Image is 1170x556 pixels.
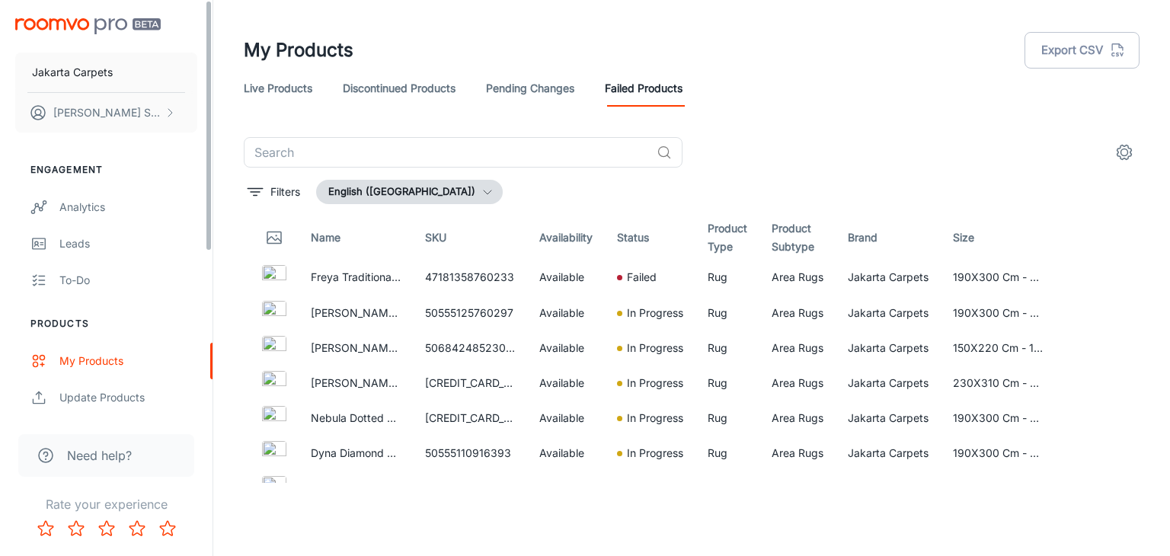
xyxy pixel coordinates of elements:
[759,259,836,296] td: Area Rugs
[311,375,401,391] p: [PERSON_NAME] Blue Abstract Rug
[836,331,941,366] td: Jakarta Carpets
[695,401,759,436] td: Rug
[941,436,1055,471] td: 190X300 Cm - 200X300 Cm
[527,259,605,296] td: Available
[836,401,941,436] td: Jakarta Carpets
[1109,137,1140,168] button: settings
[15,93,197,133] button: [PERSON_NAME] Sentosa
[941,216,1055,259] th: Size
[759,366,836,401] td: Area Rugs
[15,53,197,92] button: Jakarta Carpets
[413,331,527,366] td: 50684248523049
[836,296,941,331] td: Jakarta Carpets
[627,340,683,356] p: In Progress
[941,259,1055,296] td: 190X300 Cm - 200X300 Cm
[59,272,197,289] div: To-do
[32,64,113,81] p: Jakarta Carpets
[311,305,401,321] p: [PERSON_NAME] Subtle Medallion Abstract Rug
[15,18,161,34] img: Roomvo PRO Beta
[30,513,61,544] button: Rate 1 star
[836,259,941,296] td: Jakarta Carpets
[299,216,413,259] th: Name
[244,70,312,107] a: Live Products
[1025,32,1140,69] button: Export CSV
[311,269,401,286] p: Freya Traditional Bordered Rug
[627,445,683,462] p: In Progress
[527,471,605,506] td: Available
[311,445,401,462] p: Dyna Diamond Modern Rug
[695,259,759,296] td: Rug
[67,446,132,465] span: Need help?
[91,513,122,544] button: Rate 3 star
[316,180,503,204] button: English ([GEOGRAPHIC_DATA])
[413,259,527,296] td: 47181358760233
[527,366,605,401] td: Available
[527,296,605,331] td: Available
[413,296,527,331] td: 50555125760297
[413,216,527,259] th: SKU
[59,389,197,406] div: Update Products
[270,184,300,200] p: Filters
[759,331,836,366] td: Area Rugs
[343,70,456,107] a: Discontinued Products
[627,269,657,286] p: Failed
[695,296,759,331] td: Rug
[12,495,200,513] p: Rate your experience
[311,410,401,427] p: Nebula Dotted Abstract Rug
[311,480,401,497] p: Dyna Triangle Geometric Rug
[527,436,605,471] td: Available
[122,513,152,544] button: Rate 4 star
[413,366,527,401] td: [CREDIT_CARD_NUMBER]
[413,401,527,436] td: [CREDIT_CARD_NUMBER]
[53,104,161,121] p: [PERSON_NAME] Sentosa
[759,401,836,436] td: Area Rugs
[605,216,695,259] th: Status
[605,70,682,107] a: Failed Products
[836,436,941,471] td: Jakarta Carpets
[941,366,1055,401] td: 230X310 Cm - 250X350 Cm
[759,436,836,471] td: Area Rugs
[836,471,941,506] td: Jakarta Carpets
[759,296,836,331] td: Area Rugs
[836,366,941,401] td: Jakarta Carpets
[759,216,836,259] th: Product Subtype
[527,216,605,259] th: Availability
[413,471,527,506] td: [CREDIT_CARD_NUMBER]
[527,401,605,436] td: Available
[244,137,651,168] input: Search
[627,410,683,427] p: In Progress
[627,480,683,497] p: In Progress
[486,70,574,107] a: Pending Changes
[59,199,197,216] div: Analytics
[244,37,353,64] h1: My Products
[695,216,759,259] th: Product Type
[695,436,759,471] td: Rug
[311,340,401,356] p: [PERSON_NAME] Floral Vintage Rug
[695,471,759,506] td: Rug
[695,331,759,366] td: Rug
[941,401,1055,436] td: 190X300 Cm - 200X300 Cm
[413,436,527,471] td: 50555110916393
[59,235,197,252] div: Leads
[244,180,304,204] button: filter
[836,216,941,259] th: Brand
[759,471,836,506] td: Area Rugs
[265,228,283,247] svg: Thumbnail
[941,331,1055,366] td: 150X220 Cm - 160X230 Cm
[59,353,197,369] div: My Products
[527,331,605,366] td: Available
[941,296,1055,331] td: 190X300 Cm - 200X300 Cm
[152,513,183,544] button: Rate 5 star
[627,305,683,321] p: In Progress
[627,375,683,391] p: In Progress
[695,366,759,401] td: Rug
[61,513,91,544] button: Rate 2 star
[941,471,1055,506] td: 150X220 Cm - 160X230 Cm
